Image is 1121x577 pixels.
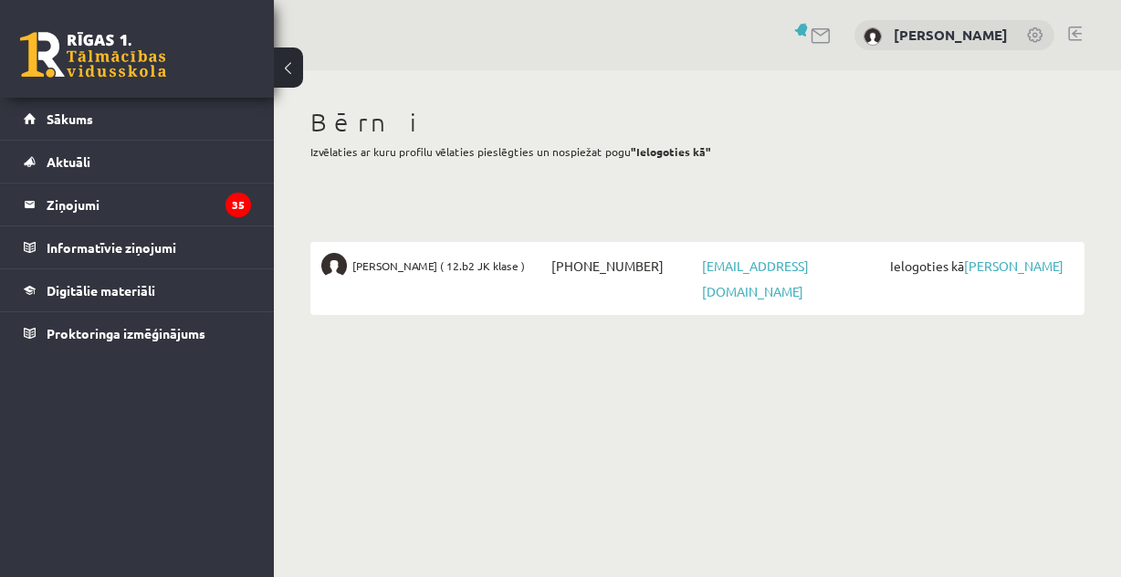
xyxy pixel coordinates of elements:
span: Sākums [47,110,93,127]
h1: Bērni [310,107,1084,138]
span: Digitālie materiāli [47,282,155,299]
a: [PERSON_NAME] [964,257,1063,274]
a: Proktoringa izmēģinājums [24,312,251,354]
span: Proktoringa izmēģinājums [47,325,205,341]
a: [EMAIL_ADDRESS][DOMAIN_NAME] [702,257,809,299]
b: "Ielogoties kā" [631,144,711,159]
legend: Informatīvie ziņojumi [47,226,251,268]
span: Ielogoties kā [885,253,1074,278]
legend: Ziņojumi [47,184,251,226]
span: [PHONE_NUMBER] [547,253,697,278]
a: Digitālie materiāli [24,269,251,311]
a: Sākums [24,98,251,140]
span: Aktuāli [47,153,90,170]
span: [PERSON_NAME] ( 12.b2 JK klase ) [352,253,525,278]
a: Ziņojumi35 [24,184,251,226]
p: Izvēlaties ar kuru profilu vēlaties pieslēgties un nospiežat pogu [310,143,1084,160]
img: Matīss Liepiņš [321,253,347,278]
a: Aktuāli [24,141,251,183]
i: 35 [225,193,251,217]
a: Rīgas 1. Tālmācības vidusskola [20,32,166,78]
a: Informatīvie ziņojumi [24,226,251,268]
a: [PERSON_NAME] [894,26,1008,44]
img: Sanda Liepiņa [864,27,882,46]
